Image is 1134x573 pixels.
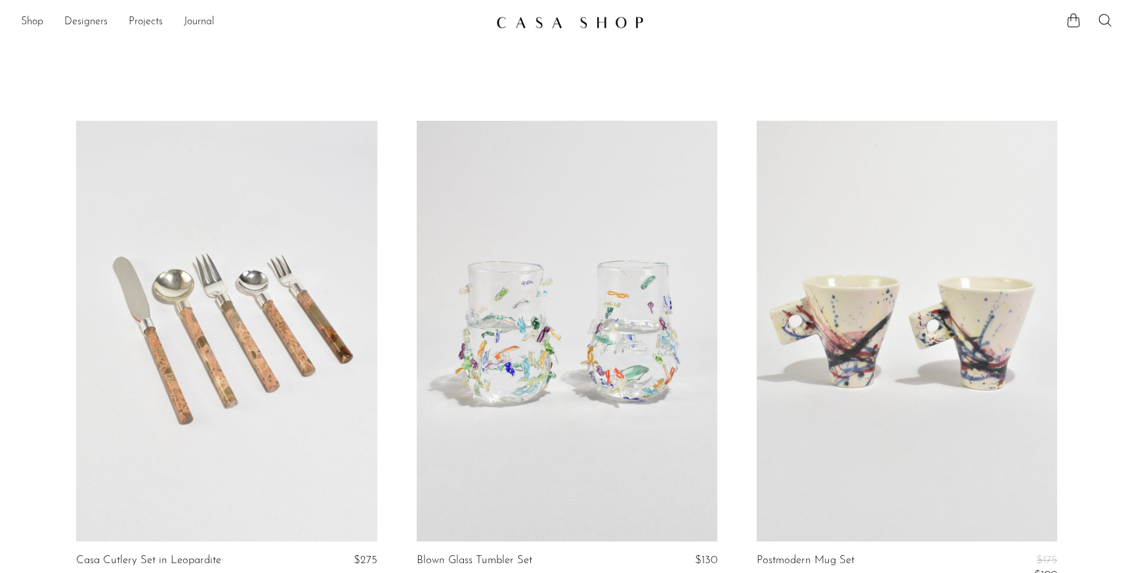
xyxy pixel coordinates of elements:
a: Projects [129,14,163,31]
a: Casa Cutlery Set in Leopardite [76,555,221,566]
span: $175 [1036,555,1057,566]
nav: Desktop navigation [21,11,486,33]
a: Journal [184,14,215,31]
a: Blown Glass Tumbler Set [417,555,532,566]
ul: NEW HEADER MENU [21,11,486,33]
span: $130 [695,555,717,566]
span: $275 [354,555,377,566]
a: Shop [21,14,43,31]
a: Designers [64,14,108,31]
